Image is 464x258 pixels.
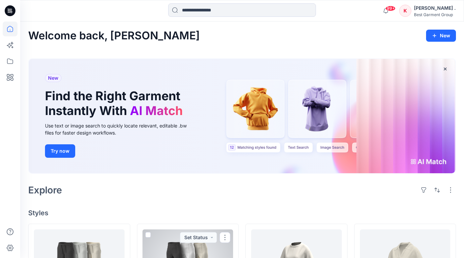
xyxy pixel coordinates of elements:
[399,5,411,17] div: K
[45,144,75,158] button: Try now
[414,12,456,17] div: Best Garment Group
[45,89,186,118] h1: Find the Right Garment Instantly With
[48,74,58,82] span: New
[426,30,456,42] button: New
[130,103,183,118] span: AI Match
[385,6,396,11] span: 99+
[28,209,456,217] h4: Styles
[414,4,456,12] div: [PERSON_NAME] .
[28,30,200,42] h2: Welcome back, [PERSON_NAME]
[28,185,62,195] h2: Explore
[45,122,196,136] div: Use text or image search to quickly locate relevant, editable .bw files for faster design workflows.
